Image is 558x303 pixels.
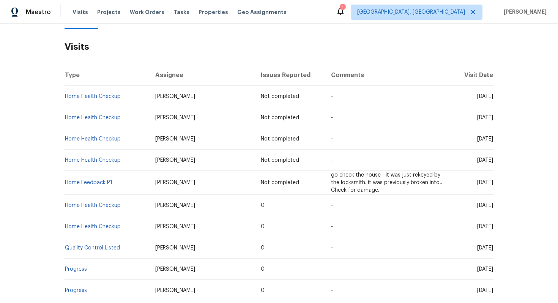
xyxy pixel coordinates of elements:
[155,288,195,293] span: [PERSON_NAME]
[65,94,121,99] a: Home Health Checkup
[261,203,265,208] span: 0
[155,115,195,120] span: [PERSON_NAME]
[331,158,333,163] span: -
[261,158,299,163] span: Not completed
[65,29,493,65] h2: Visits
[65,267,87,272] a: Progress
[199,8,228,16] span: Properties
[261,245,265,251] span: 0
[261,267,265,272] span: 0
[155,94,195,99] span: [PERSON_NAME]
[173,9,189,15] span: Tasks
[477,288,493,293] span: [DATE]
[155,224,195,229] span: [PERSON_NAME]
[65,288,87,293] a: Progress
[331,288,333,293] span: -
[155,158,195,163] span: [PERSON_NAME]
[331,172,442,193] span: go check the house - it was just rekeyed by the locksmith. it was previously broken into,. Check ...
[155,267,195,272] span: [PERSON_NAME]
[65,65,149,86] th: Type
[261,136,299,142] span: Not completed
[357,8,465,16] span: [GEOGRAPHIC_DATA], [GEOGRAPHIC_DATA]
[477,267,493,272] span: [DATE]
[65,224,121,229] a: Home Health Checkup
[477,94,493,99] span: [DATE]
[155,180,195,185] span: [PERSON_NAME]
[130,8,164,16] span: Work Orders
[155,245,195,251] span: [PERSON_NAME]
[65,136,121,142] a: Home Health Checkup
[331,94,333,99] span: -
[255,65,325,86] th: Issues Reported
[477,203,493,208] span: [DATE]
[331,115,333,120] span: -
[477,245,493,251] span: [DATE]
[237,8,287,16] span: Geo Assignments
[331,267,333,272] span: -
[454,65,493,86] th: Visit Date
[331,245,333,251] span: -
[340,5,345,12] div: 1
[477,224,493,229] span: [DATE]
[65,180,112,185] a: Home Feedback P1
[149,65,255,86] th: Assignee
[501,8,547,16] span: [PERSON_NAME]
[261,224,265,229] span: 0
[331,224,333,229] span: -
[331,136,333,142] span: -
[261,180,299,185] span: Not completed
[477,115,493,120] span: [DATE]
[65,245,120,251] a: Quality Control Listed
[325,65,454,86] th: Comments
[65,115,121,120] a: Home Health Checkup
[261,288,265,293] span: 0
[73,8,88,16] span: Visits
[155,136,195,142] span: [PERSON_NAME]
[97,8,121,16] span: Projects
[261,115,299,120] span: Not completed
[65,203,121,208] a: Home Health Checkup
[477,136,493,142] span: [DATE]
[477,158,493,163] span: [DATE]
[261,94,299,99] span: Not completed
[477,180,493,185] span: [DATE]
[65,158,121,163] a: Home Health Checkup
[26,8,51,16] span: Maestro
[331,203,333,208] span: -
[155,203,195,208] span: [PERSON_NAME]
